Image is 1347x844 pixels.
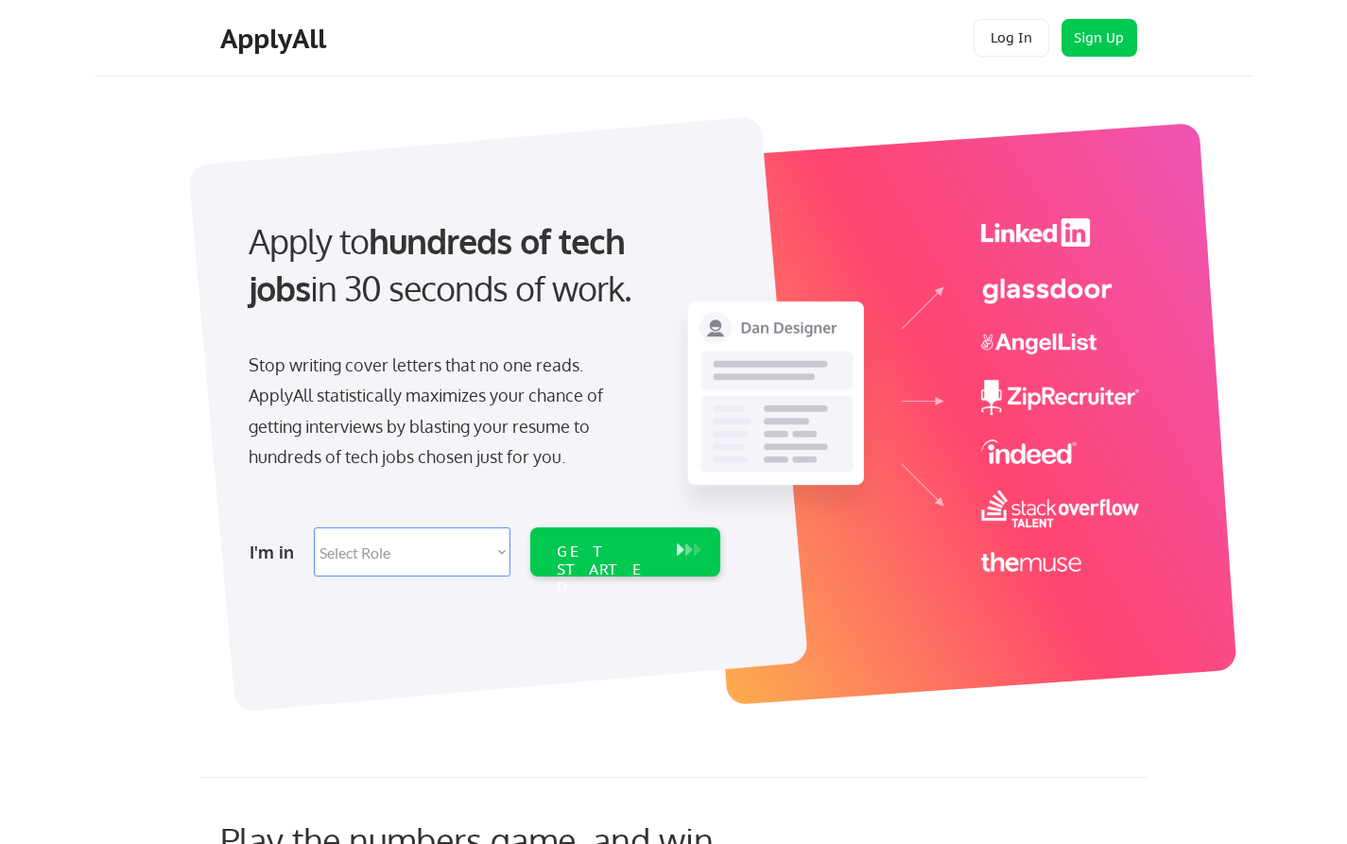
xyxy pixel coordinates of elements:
div: GET STARTED [557,543,658,597]
div: Apply to in 30 seconds of work. [249,217,713,313]
strong: hundreds of tech jobs [249,219,633,309]
button: Log In [974,19,1049,57]
button: Sign Up [1062,19,1137,57]
div: ApplyAll [220,23,332,55]
div: Stop writing cover letters that no one reads. ApplyAll statistically maximizes your chance of get... [249,350,637,473]
div: I'm in [250,537,302,567]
